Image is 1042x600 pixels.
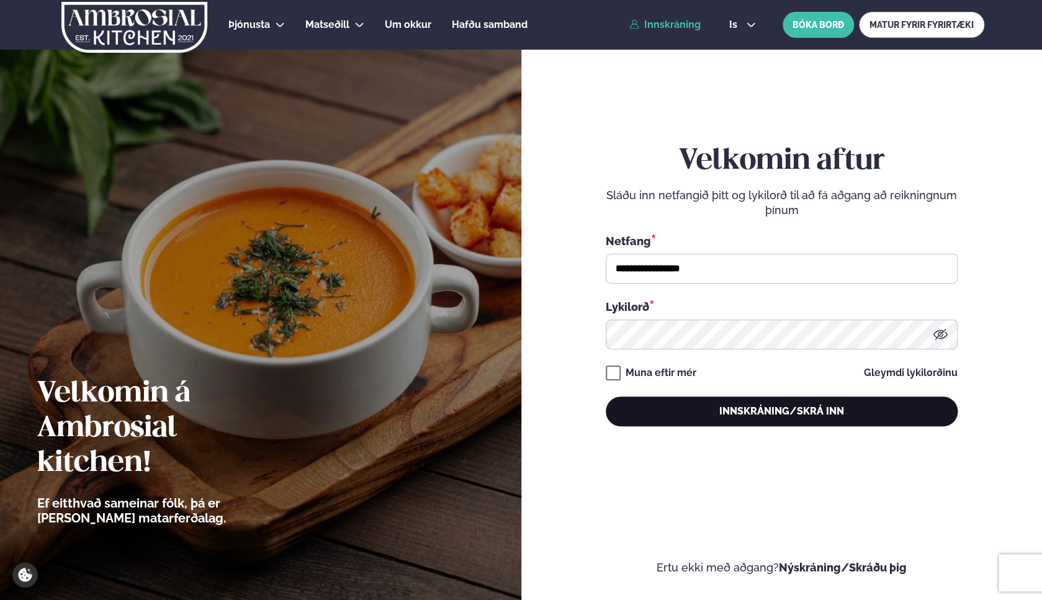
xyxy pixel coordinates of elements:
a: Nýskráning/Skráðu þig [779,561,907,574]
a: Um okkur [385,17,431,32]
div: Netfang [606,233,958,249]
a: Gleymdi lykilorðinu [864,368,958,378]
button: is [719,20,766,30]
p: Sláðu inn netfangið þitt og lykilorð til að fá aðgang að reikningnum þínum [606,188,958,218]
a: Hafðu samband [452,17,528,32]
div: Lykilorð [606,298,958,315]
p: Ertu ekki með aðgang? [559,560,1005,575]
button: BÓKA BORÐ [783,12,854,38]
button: Innskráning/Skrá inn [606,396,958,426]
h2: Velkomin á Ambrosial kitchen! [37,377,295,481]
span: is [729,20,741,30]
span: Um okkur [385,19,431,30]
p: Ef eitthvað sameinar fólk, þá er [PERSON_NAME] matarferðalag. [37,496,295,526]
a: MATUR FYRIR FYRIRTÆKI [859,12,984,38]
span: Þjónusta [228,19,270,30]
span: Matseðill [305,19,349,30]
span: Hafðu samband [452,19,528,30]
h2: Velkomin aftur [606,144,958,179]
a: Þjónusta [228,17,270,32]
img: logo [60,2,209,53]
a: Cookie settings [12,562,38,588]
a: Matseðill [305,17,349,32]
a: Innskráning [629,19,701,30]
